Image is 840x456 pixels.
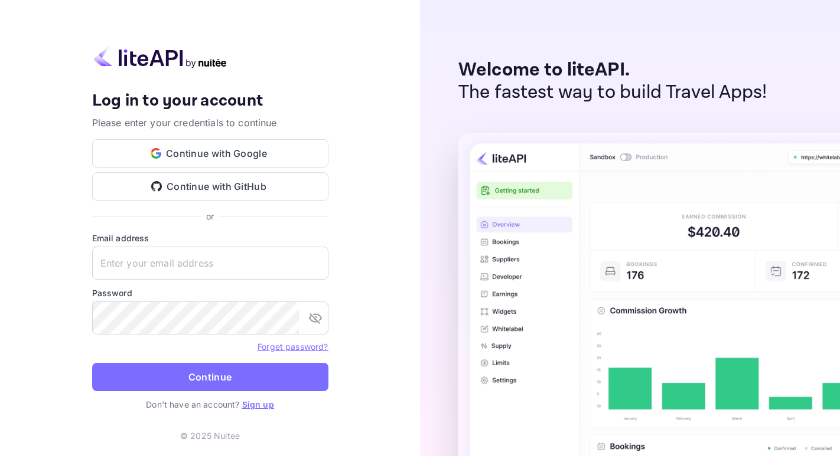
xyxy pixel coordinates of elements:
[92,232,328,244] label: Email address
[180,429,240,442] p: © 2025 Nuitee
[92,172,328,201] button: Continue with GitHub
[92,45,228,68] img: liteapi
[458,59,767,81] p: Welcome to liteAPI.
[458,81,767,104] p: The fastest way to build Travel Apps!
[92,247,328,280] input: Enter your email address
[258,342,328,352] a: Forget password?
[304,306,327,330] button: toggle password visibility
[92,116,328,130] p: Please enter your credentials to continue
[258,340,328,352] a: Forget password?
[92,139,328,168] button: Continue with Google
[242,399,274,409] a: Sign up
[206,210,214,222] p: or
[92,398,328,411] p: Don't have an account?
[92,363,328,391] button: Continue
[92,91,328,111] h4: Log in to your account
[92,287,328,299] label: Password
